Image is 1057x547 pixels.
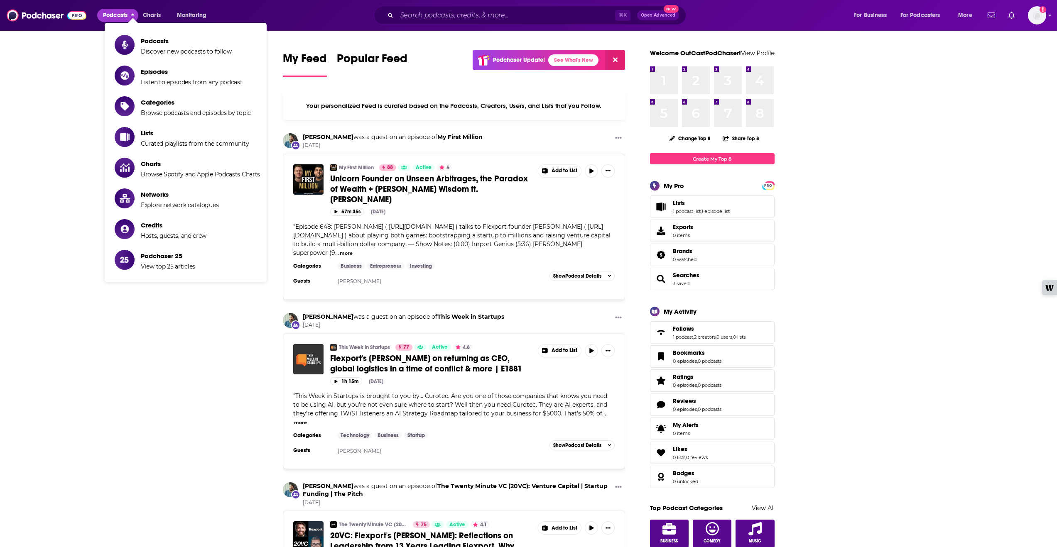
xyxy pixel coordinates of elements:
span: Hosts, guests, and crew [141,232,206,239]
a: Business [374,432,402,439]
span: View top 25 articles [141,263,195,270]
div: My Pro [664,182,684,190]
img: User Profile [1028,6,1046,24]
a: 2 creators [694,334,716,340]
a: Welcome OutCastPodChaser! [650,49,741,57]
span: 75 [421,521,427,529]
a: [PERSON_NAME] [338,278,381,284]
button: open menu [171,9,217,22]
a: Flexport's Ryan Petersen on returning as CEO, global logistics in a time of conflict & more | E1881 [293,344,324,374]
a: Ryan Petersen [283,313,298,328]
span: Monitoring [177,10,206,21]
span: My Feed [283,51,327,71]
a: Brands [653,249,670,261]
a: 0 podcasts [698,382,721,388]
span: Ratings [673,373,694,381]
span: Comedy [704,539,721,544]
a: Ratings [653,375,670,386]
span: This Week in Startups is brought to you by… Curotec. Are you one of those companies that knows yo... [293,392,607,417]
a: 0 episodes [673,358,697,364]
span: Browse podcasts and episodes by topic [141,109,251,117]
a: Brands [673,247,696,255]
span: , [685,454,686,460]
a: This Week in Startups [339,344,390,351]
span: Categories [141,98,251,106]
button: Share Top 8 [722,130,760,147]
span: ... [335,249,339,256]
div: Your personalized Feed is curated based on the Podcasts, Creators, Users, and Lists that you Follow. [283,92,625,120]
a: My First Million [339,164,374,171]
a: Entrepreneur [367,263,405,269]
a: Likes [673,445,708,453]
a: Popular Feed [337,51,407,77]
a: My Alerts [650,418,775,440]
a: 1 podcast [673,334,693,340]
button: close menu [97,9,138,22]
span: 77 [403,343,409,352]
a: Show notifications dropdown [984,8,998,22]
a: 0 watched [673,256,696,262]
a: Active [429,344,451,351]
img: Podchaser - Follow, Share and Rate Podcasts [7,7,86,23]
h3: Guests [293,278,331,284]
span: Follows [650,321,775,344]
span: Show Podcast Details [553,273,601,279]
button: open menu [848,9,897,22]
span: Explore network catalogues [141,201,218,209]
a: Badges [673,469,698,477]
span: Curated playlists from the community [141,140,249,147]
span: , [697,382,698,388]
a: Charts [137,9,166,22]
span: Brands [650,244,775,266]
span: , [732,334,733,340]
span: Charts [143,10,161,21]
span: 0 items [673,232,693,238]
span: My Alerts [673,421,699,429]
h3: Categories [293,432,331,439]
div: [DATE] [369,379,383,384]
a: 3 saved [673,281,689,286]
img: The Twenty Minute VC (20VC): Venture Capital | Startup Funding | The Pitch [330,521,337,528]
span: [DATE] [303,142,483,149]
span: Unicorn Founder on Unseen Arbitrages, the Paradox of Wealth + [PERSON_NAME] Wisdom ft. [PERSON_NAME] [330,173,528,205]
a: [PERSON_NAME] [338,448,381,454]
a: Follows [653,327,670,338]
a: Follows [673,325,746,332]
a: See What's New [548,54,598,66]
img: My First Million [330,164,337,171]
span: Reviews [673,397,696,405]
a: Bookmarks [653,351,670,362]
button: Show More Button [601,164,615,178]
h3: Categories [293,263,331,269]
button: Show profile menu [1028,6,1046,24]
span: , [697,406,698,412]
span: Bookmarks [650,345,775,368]
h3: was a guest on an episode of [303,482,612,498]
span: Browse Spotify and Apple Podcasts Charts [141,171,260,178]
span: Follows [673,325,694,332]
a: 88 [379,164,396,171]
span: , [701,208,701,214]
a: Active [446,521,468,528]
a: Bookmarks [673,349,721,357]
a: 77 [395,344,412,351]
span: Listen to episodes from any podcast [141,78,243,86]
span: Music [749,539,761,544]
a: Unicorn Founder on Unseen Arbitrages, the Paradox of Wealth + [PERSON_NAME] Wisdom ft. [PERSON_NAME] [330,173,532,205]
a: Flexport's [PERSON_NAME] on returning as CEO, global logistics in a time of conflict & more | E1881 [330,353,532,374]
span: Podchaser 25 [141,252,195,260]
button: Change Top 8 [665,133,716,144]
span: Popular Feed [337,51,407,71]
span: ⌘ K [615,10,630,21]
a: Lists [673,199,730,207]
span: Badges [650,466,775,488]
button: open menu [952,9,983,22]
span: Episode 648: [PERSON_NAME] ( [URL][DOMAIN_NAME] ) talks to Flexport founder [PERSON_NAME] ( [URL]... [293,223,611,256]
span: [DATE] [303,499,612,506]
h3: Guests [293,447,331,454]
span: Exports [673,223,693,231]
div: New Appearance [291,490,300,499]
a: My Feed [283,51,327,77]
button: ShowPodcast Details [549,440,615,450]
button: 57m 35s [330,208,364,216]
